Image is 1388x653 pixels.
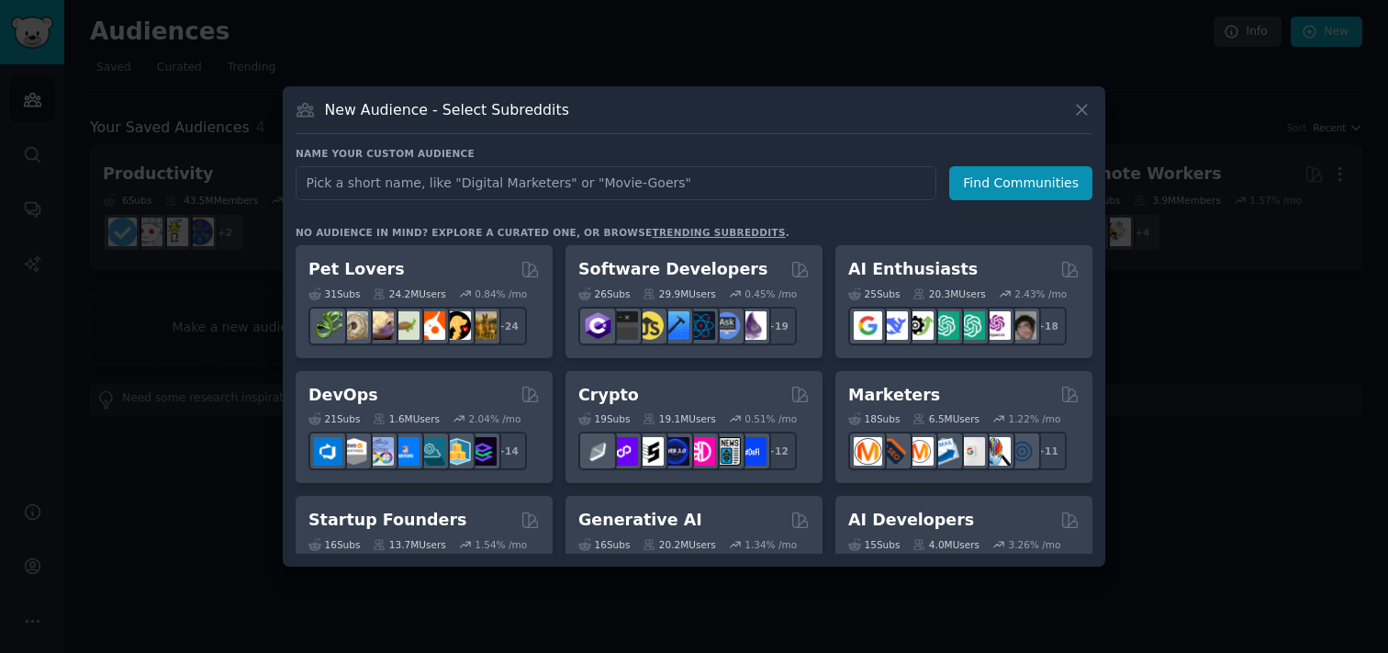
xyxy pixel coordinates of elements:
img: PetAdvice [442,311,471,340]
div: 13.7M Users [373,538,445,551]
div: + 12 [758,432,797,470]
img: dogbreed [468,311,497,340]
img: software [610,311,638,340]
h2: Pet Lovers [308,258,405,281]
div: 26 Sub s [578,287,630,300]
img: PlatformEngineers [468,437,497,466]
img: 0xPolygon [610,437,638,466]
div: 1.54 % /mo [475,538,527,551]
div: 16 Sub s [578,538,630,551]
div: + 24 [488,307,527,345]
h2: Crypto [578,384,639,407]
div: 6.5M Users [912,412,979,425]
img: GoogleGeminiAI [854,311,882,340]
img: aws_cdk [442,437,471,466]
h3: Name your custom audience [296,147,1092,160]
img: AskComputerScience [712,311,741,340]
img: defi_ [738,437,767,466]
div: 18 Sub s [848,412,900,425]
h2: Startup Founders [308,509,466,532]
div: + 18 [1028,307,1067,345]
button: Find Communities [949,166,1092,200]
img: herpetology [314,311,342,340]
img: googleads [957,437,985,466]
div: 2.04 % /mo [469,412,521,425]
h2: Marketers [848,384,940,407]
div: 1.6M Users [373,412,440,425]
img: web3 [661,437,689,466]
img: csharp [584,311,612,340]
div: + 11 [1028,432,1067,470]
img: ethfinance [584,437,612,466]
img: AWS_Certified_Experts [340,437,368,466]
img: reactnative [687,311,715,340]
div: 21 Sub s [308,412,360,425]
div: 19 Sub s [578,412,630,425]
div: + 19 [758,307,797,345]
div: 0.84 % /mo [475,287,527,300]
div: 0.51 % /mo [744,412,797,425]
div: 31 Sub s [308,287,360,300]
img: content_marketing [854,437,882,466]
img: platformengineering [417,437,445,466]
img: Emailmarketing [931,437,959,466]
img: AskMarketing [905,437,934,466]
div: 1.34 % /mo [744,538,797,551]
img: OpenAIDev [982,311,1011,340]
div: + 14 [488,432,527,470]
div: 15 Sub s [848,538,900,551]
img: cockatiel [417,311,445,340]
img: ArtificalIntelligence [1008,311,1036,340]
img: AItoolsCatalog [905,311,934,340]
img: ethstaker [635,437,664,466]
img: bigseo [879,437,908,466]
div: 25 Sub s [848,287,900,300]
input: Pick a short name, like "Digital Marketers" or "Movie-Goers" [296,166,936,200]
div: 20.2M Users [643,538,715,551]
h3: New Audience - Select Subreddits [325,100,569,119]
img: azuredevops [314,437,342,466]
h2: AI Enthusiasts [848,258,978,281]
img: elixir [738,311,767,340]
img: DevOpsLinks [391,437,420,466]
h2: Software Developers [578,258,767,281]
img: MarketingResearch [982,437,1011,466]
div: 20.3M Users [912,287,985,300]
div: 1.22 % /mo [1009,412,1061,425]
a: trending subreddits [652,227,785,238]
img: chatgpt_promptDesign [931,311,959,340]
img: defiblockchain [687,437,715,466]
img: leopardgeckos [365,311,394,340]
img: turtle [391,311,420,340]
img: chatgpt_prompts_ [957,311,985,340]
div: 19.1M Users [643,412,715,425]
img: CryptoNews [712,437,741,466]
img: Docker_DevOps [365,437,394,466]
img: iOSProgramming [661,311,689,340]
h2: Generative AI [578,509,702,532]
div: 29.9M Users [643,287,715,300]
div: 0.45 % /mo [744,287,797,300]
img: learnjavascript [635,311,664,340]
div: 16 Sub s [308,538,360,551]
div: 2.43 % /mo [1014,287,1067,300]
img: OnlineMarketing [1008,437,1036,466]
div: 3.26 % /mo [1009,538,1061,551]
h2: DevOps [308,384,378,407]
div: 4.0M Users [912,538,979,551]
img: ballpython [340,311,368,340]
div: 24.2M Users [373,287,445,300]
div: No audience in mind? Explore a curated one, or browse . [296,226,789,239]
img: DeepSeek [879,311,908,340]
h2: AI Developers [848,509,974,532]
